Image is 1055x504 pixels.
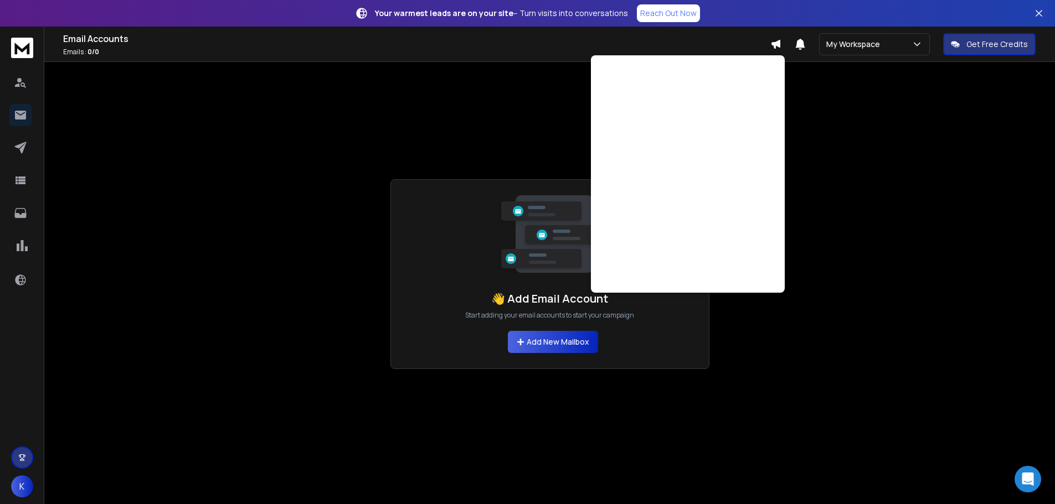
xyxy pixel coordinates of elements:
[465,311,634,320] p: Start adding your email accounts to start your campaign
[11,38,33,58] img: logo
[1015,466,1041,492] div: Open Intercom Messenger
[88,47,99,56] span: 0 / 0
[491,291,608,306] h1: 👋 Add Email Account
[375,8,513,18] strong: Your warmest leads are on your site
[375,8,628,19] p: – Turn visits into conversations
[11,475,33,497] button: K
[508,331,598,353] button: Add New Mailbox
[637,4,700,22] a: Reach Out Now
[640,8,697,19] p: Reach Out Now
[943,33,1036,55] button: Get Free Credits
[63,48,770,56] p: Emails :
[966,39,1028,50] p: Get Free Credits
[63,32,770,45] h1: Email Accounts
[826,39,884,50] p: My Workspace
